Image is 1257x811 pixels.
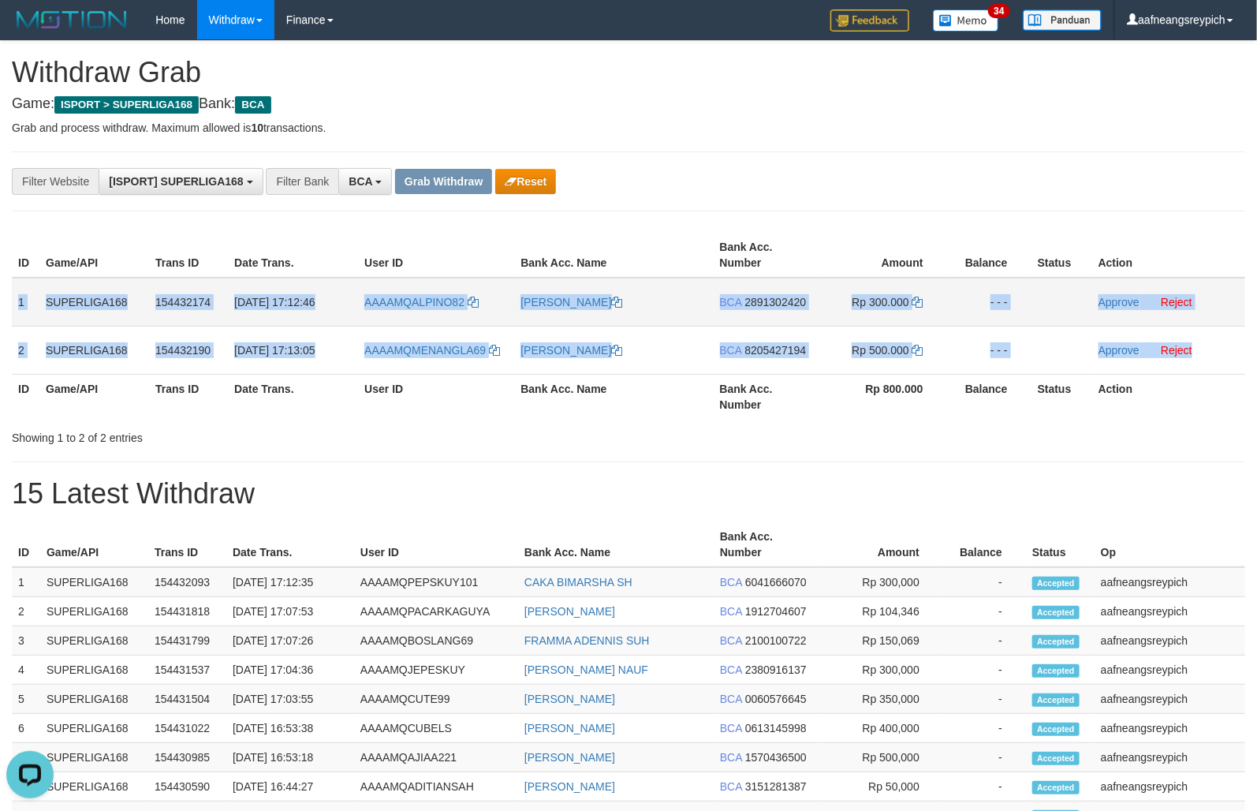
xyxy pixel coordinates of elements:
[1032,723,1080,736] span: Accepted
[1031,233,1092,278] th: Status
[943,522,1026,567] th: Balance
[235,96,270,114] span: BCA
[12,233,39,278] th: ID
[12,685,40,714] td: 5
[819,772,943,802] td: Rp 50,000
[819,522,943,567] th: Amount
[1092,374,1245,419] th: Action
[1098,296,1140,308] a: Approve
[745,722,807,734] span: Copy 0613145998 to clipboard
[745,751,807,764] span: Copy 1570436500 to clipboard
[819,567,943,597] td: Rp 300,000
[947,326,1031,374] td: - - -
[524,722,615,734] a: [PERSON_NAME]
[338,168,392,195] button: BCA
[518,522,714,567] th: Bank Acc. Name
[714,522,819,567] th: Bank Acc. Number
[943,567,1026,597] td: -
[820,233,947,278] th: Amount
[148,656,226,685] td: 154431537
[852,344,908,357] span: Rp 500.000
[40,597,148,626] td: SUPERLIGA168
[364,296,479,308] a: AAAAMQALPINO82
[99,168,263,195] button: [ISPORT] SUPERLIGA168
[12,522,40,567] th: ID
[1032,577,1080,590] span: Accepted
[39,374,149,419] th: Game/API
[745,576,807,589] span: Copy 6041666070 to clipboard
[1161,296,1192,308] a: Reject
[720,693,742,705] span: BCA
[744,296,806,308] span: Copy 2891302420 to clipboard
[720,722,742,734] span: BCA
[12,626,40,656] td: 3
[148,714,226,743] td: 154431022
[149,233,228,278] th: Trans ID
[714,233,820,278] th: Bank Acc. Number
[354,685,518,714] td: AAAAMQCUTE99
[226,685,354,714] td: [DATE] 17:03:55
[514,374,713,419] th: Bank Acc. Name
[947,278,1031,327] td: - - -
[720,296,742,308] span: BCA
[354,626,518,656] td: AAAAMQBOSLANG69
[12,168,99,195] div: Filter Website
[226,626,354,656] td: [DATE] 17:07:26
[12,8,132,32] img: MOTION_logo.png
[1095,685,1245,714] td: aafneangsreypich
[40,626,148,656] td: SUPERLIGA168
[524,780,615,793] a: [PERSON_NAME]
[12,96,1245,112] h4: Game: Bank:
[943,597,1026,626] td: -
[364,296,464,308] span: AAAAMQALPINO82
[39,233,149,278] th: Game/API
[852,296,908,308] span: Rp 300.000
[947,233,1031,278] th: Balance
[354,714,518,743] td: AAAAMQCUBELS
[148,567,226,597] td: 154432093
[6,6,54,54] button: Open LiveChat chat widget
[943,772,1026,802] td: -
[819,597,943,626] td: Rp 104,346
[1032,606,1080,619] span: Accepted
[109,175,243,188] span: [ISPORT] SUPERLIGA168
[1161,344,1192,357] a: Reject
[1095,714,1245,743] td: aafneangsreypich
[226,597,354,626] td: [DATE] 17:07:53
[226,743,354,772] td: [DATE] 16:53:18
[40,567,148,597] td: SUPERLIGA168
[1032,664,1080,678] span: Accepted
[226,567,354,597] td: [DATE] 17:12:35
[820,374,947,419] th: Rp 800.000
[745,663,807,676] span: Copy 2380916137 to clipboard
[819,656,943,685] td: Rp 300,000
[524,605,615,618] a: [PERSON_NAME]
[39,326,149,374] td: SUPERLIGA168
[364,344,500,357] a: AAAAMQMENANGLA69
[819,743,943,772] td: Rp 500,000
[1032,781,1080,794] span: Accepted
[819,714,943,743] td: Rp 400,000
[720,751,742,764] span: BCA
[720,663,742,676] span: BCA
[714,374,820,419] th: Bank Acc. Number
[1095,522,1245,567] th: Op
[155,344,211,357] span: 154432190
[1095,772,1245,802] td: aafneangsreypich
[1095,567,1245,597] td: aafneangsreypich
[933,9,999,32] img: Button%20Memo.svg
[12,424,512,446] div: Showing 1 to 2 of 2 entries
[12,478,1245,510] h1: 15 Latest Withdraw
[234,296,315,308] span: [DATE] 17:12:46
[1095,656,1245,685] td: aafneangsreypich
[149,374,228,419] th: Trans ID
[12,374,39,419] th: ID
[54,96,199,114] span: ISPORT > SUPERLIGA168
[226,656,354,685] td: [DATE] 17:04:36
[819,685,943,714] td: Rp 350,000
[354,656,518,685] td: AAAAMQJEPESKUY
[1023,9,1102,31] img: panduan.png
[40,714,148,743] td: SUPERLIGA168
[943,685,1026,714] td: -
[947,374,1031,419] th: Balance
